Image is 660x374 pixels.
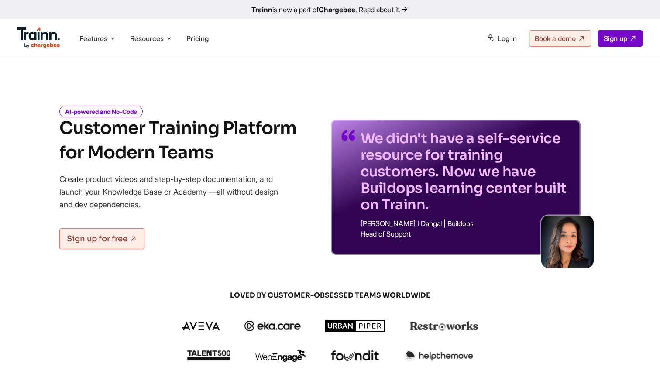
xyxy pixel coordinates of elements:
[404,350,473,362] img: helpthemove logo
[17,27,60,48] img: Trainn Logo
[361,230,570,237] p: Head of Support
[244,321,301,331] img: ekacare logo
[59,116,296,165] h1: Customer Training Platform for Modern Teams
[251,5,272,14] b: Trainn
[481,31,522,46] a: Log in
[59,173,291,211] p: Create product videos and step-by-step documentation, and launch your Knowledge Base or Academy —...
[187,350,230,361] img: talent500 logo
[79,34,107,43] span: Features
[598,30,643,47] a: Sign up
[186,34,209,43] a: Pricing
[361,130,570,213] p: We didn't have a self-service resource for training customers. Now we have Buildops learning cent...
[535,34,576,43] span: Book a demo
[410,321,478,331] img: restroworks logo
[182,322,220,330] img: aveva logo
[325,320,385,332] img: urbanpiper logo
[130,34,164,43] span: Resources
[120,291,540,300] span: LOVED BY CUSTOMER-OBSESSED TEAMS WORLDWIDE
[319,5,355,14] b: Chargebee
[59,228,144,249] a: Sign up for free
[341,130,355,141] img: quotes-purple.41a7099.svg
[604,34,627,43] span: Sign up
[255,350,306,362] img: webengage logo
[529,30,591,47] a: Book a demo
[59,106,143,117] i: AI-powered and No-Code
[498,34,517,43] span: Log in
[361,220,570,227] p: [PERSON_NAME] I Dangal | Buildops
[541,216,594,268] img: sabina-buildops.d2e8138.png
[330,350,379,361] img: foundit logo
